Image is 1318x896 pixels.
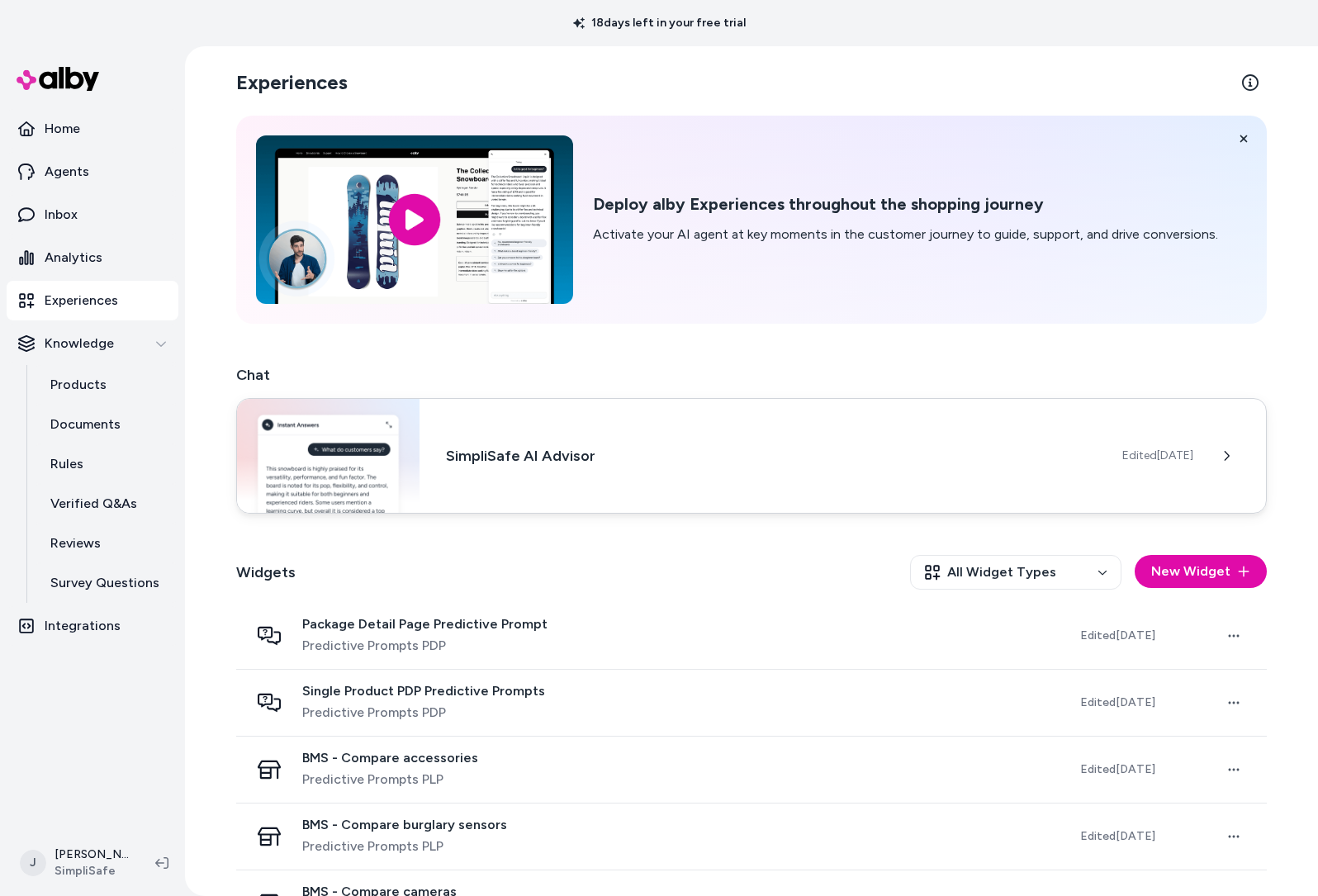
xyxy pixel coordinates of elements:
span: Edited [DATE] [1080,695,1155,709]
p: Rules [50,454,83,474]
a: Reviews [34,524,178,563]
p: Experiences [45,291,118,311]
img: alby Logo [17,67,99,91]
span: Edited [DATE] [1080,628,1155,642]
p: 18 days left in your free trial [563,15,756,31]
p: Knowledge [45,334,114,353]
p: Inbox [45,205,78,225]
p: Activate your AI agent at key moments in the customer journey to guide, support, and drive conver... [593,225,1218,244]
span: Predictive Prompts PLP [302,770,478,789]
a: Survey Questions [34,563,178,603]
a: Inbox [7,195,178,235]
span: Predictive Prompts PDP [302,703,545,723]
a: Products [34,365,178,405]
a: Chat widgetSimpliSafe AI AdvisorEdited[DATE] [236,400,1267,515]
a: Home [7,109,178,149]
span: J [20,850,46,876]
a: Verified Q&As [34,484,178,524]
button: Knowledge [7,324,178,363]
p: Verified Q&As [50,494,137,514]
button: J[PERSON_NAME]SimpliSafe [10,837,142,889]
span: Single Product PDP Predictive Prompts [302,683,545,699]
button: New Widget [1135,555,1267,588]
p: Analytics [45,248,102,268]
h2: Widgets [236,561,296,584]
a: Rules [34,444,178,484]
p: Integrations [45,616,121,636]
h2: Experiences [236,69,348,96]
a: Experiences [7,281,178,320]
h2: Chat [236,363,1267,386]
p: Survey Questions [50,573,159,593]
p: Agents [45,162,89,182]
span: Predictive Prompts PDP [302,636,548,656]
p: Reviews [50,533,101,553]
h2: Deploy alby Experiences throughout the shopping journey [593,194,1218,215]
span: Package Detail Page Predictive Prompt [302,616,548,633]
span: Edited [DATE] [1080,762,1155,776]
a: Analytics [7,238,178,277]
span: BMS - Compare burglary sensors [302,817,507,833]
p: [PERSON_NAME] [55,846,129,863]
a: Agents [7,152,178,192]
a: Documents [34,405,178,444]
span: SimpliSafe [55,863,129,879]
a: Integrations [7,606,178,646]
span: Edited [DATE] [1122,448,1193,464]
p: Home [45,119,80,139]
span: Edited [DATE] [1080,829,1155,843]
span: Predictive Prompts PLP [302,837,507,856]
span: BMS - Compare accessories [302,750,478,766]
h3: SimpliSafe AI Advisor [446,444,1096,467]
button: All Widget Types [910,555,1121,590]
img: Chat widget [237,399,420,513]
p: Documents [50,415,121,434]
p: Products [50,375,107,395]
